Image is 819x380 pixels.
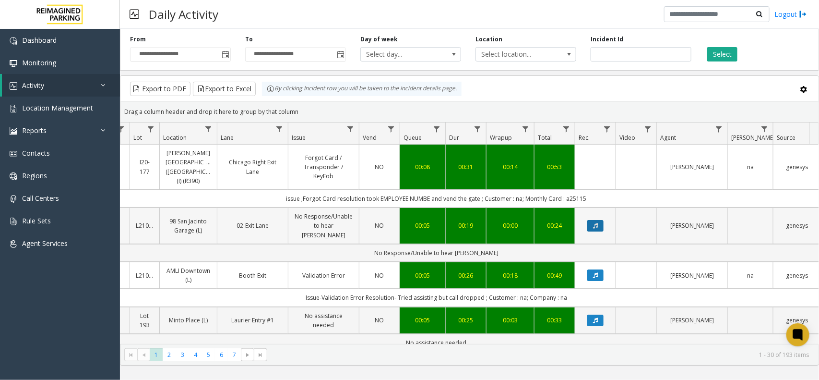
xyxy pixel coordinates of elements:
label: Incident Id [591,35,623,44]
span: Location Management [22,103,93,112]
span: Dur [449,134,459,142]
div: By clicking Incident row you will be taken to the incident details page. [262,82,462,96]
div: 00:31 [451,162,480,172]
a: 00:14 [492,162,528,172]
span: Lot [133,134,142,142]
span: Toggle popup [220,48,230,61]
img: 'icon' [10,37,17,45]
div: Data table [120,123,819,344]
a: [PERSON_NAME][GEOGRAPHIC_DATA] ([GEOGRAPHIC_DATA]) (I) (R390) [166,148,211,185]
a: Activity [2,74,120,97]
img: infoIcon.svg [267,85,274,93]
a: Dur Filter Menu [471,123,484,135]
a: L21063900 [136,271,154,280]
span: Go to the next page [244,351,251,359]
a: Forgot Card / Transponder / KeyFob [294,153,353,181]
a: 00:49 [540,271,569,280]
a: 00:25 [451,316,480,325]
a: 00:05 [406,271,439,280]
a: na [734,271,767,280]
span: Select location... [476,48,556,61]
a: NO [365,271,394,280]
a: Lane Filter Menu [273,123,286,135]
span: Page 5 [202,348,215,361]
a: 00:18 [492,271,528,280]
a: Source Filter Menu [806,123,819,135]
a: genesys [779,221,815,230]
span: Dashboard [22,36,57,45]
a: 98 San Jacinto Garage (L) [166,217,211,235]
span: Go to the last page [254,348,267,362]
span: NO [375,163,384,171]
a: Queue Filter Menu [430,123,443,135]
label: Location [475,35,502,44]
span: Agent Services [22,239,68,248]
a: 00:05 [406,316,439,325]
a: NO [365,316,394,325]
a: No assistance needed [294,311,353,330]
a: Chicago Right Exit Lane [223,158,282,176]
a: 02-Exit Lane [223,221,282,230]
img: pageIcon [130,2,139,26]
span: Agent [660,134,676,142]
span: Page 4 [189,348,202,361]
img: 'icon' [10,172,17,180]
a: Validation Error [294,271,353,280]
a: [PERSON_NAME] [663,162,722,172]
span: Lane [221,134,234,142]
span: Wrapup [490,134,512,142]
a: [PERSON_NAME] [663,271,722,280]
a: [PERSON_NAME] [663,221,722,230]
span: [PERSON_NAME] [731,134,775,142]
a: Vend Filter Menu [385,123,398,135]
span: Queue [404,134,422,142]
img: 'icon' [10,240,17,248]
label: Day of week [360,35,398,44]
div: 00:33 [540,316,569,325]
h3: Daily Activity [144,2,223,26]
span: Page 3 [176,348,189,361]
a: Laurier Entry #1 [223,316,282,325]
a: Total Filter Menu [560,123,573,135]
span: Call Centers [22,194,59,203]
img: 'icon' [10,218,17,225]
a: 00:19 [451,221,480,230]
span: Total [538,134,552,142]
img: 'icon' [10,105,17,112]
a: Minto Place (L) [166,316,211,325]
div: 00:08 [406,162,439,172]
a: L21065900 [136,221,154,230]
span: Contacts [22,148,50,158]
a: genesys [779,316,815,325]
a: na [734,162,767,172]
button: Export to Excel [193,82,256,96]
a: H Filter Menu [115,123,128,135]
a: Parker Filter Menu [758,123,771,135]
a: Wrapup Filter Menu [519,123,532,135]
a: 00:53 [540,162,569,172]
a: Lot 193 [136,311,154,330]
span: Rule Sets [22,216,51,225]
a: genesys [779,162,815,172]
img: 'icon' [10,60,17,67]
span: Monitoring [22,58,56,67]
label: To [245,35,253,44]
a: 00:00 [492,221,528,230]
span: NO [375,316,384,324]
a: AMLI Downtown (L) [166,266,211,284]
kendo-pager-info: 1 - 30 of 193 items [273,351,809,359]
a: Rec. Filter Menu [601,123,614,135]
button: Select [707,47,737,61]
a: 00:26 [451,271,480,280]
a: Lot Filter Menu [144,123,157,135]
span: Go to the last page [257,351,264,359]
div: Drag a column header and drop it here to group by that column [120,103,819,120]
a: 00:24 [540,221,569,230]
a: Video Filter Menu [641,123,654,135]
img: logout [799,9,807,19]
a: Agent Filter Menu [712,123,725,135]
